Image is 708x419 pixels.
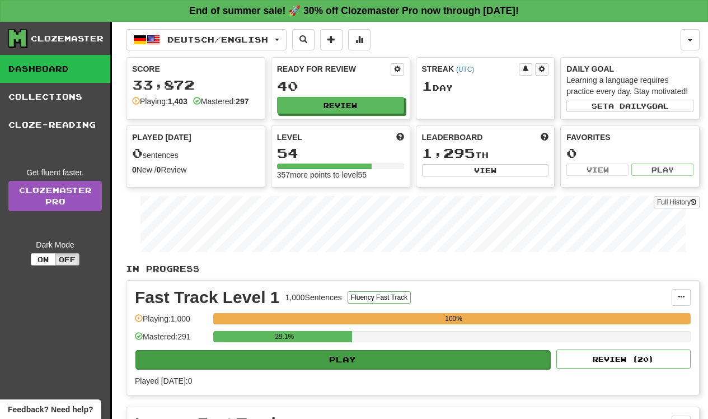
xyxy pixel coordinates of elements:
button: Seta dailygoal [566,100,693,112]
div: 1,000 Sentences [285,292,342,303]
button: Off [55,253,79,266]
button: Fluency Fast Track [348,291,411,304]
button: View [422,164,549,176]
div: Learning a language requires practice every day. Stay motivated! [566,75,693,97]
button: Review [277,97,404,114]
span: This week in points, UTC [541,132,548,143]
span: Level [277,132,302,143]
div: 29.1% [217,331,352,342]
div: Mastered: [193,96,249,107]
div: Score [132,63,259,75]
strong: 0 [157,165,161,174]
div: Playing: [132,96,187,107]
div: 54 [277,146,404,160]
span: Score more points to level up [396,132,404,143]
button: Deutsch/English [126,29,287,50]
span: 1 [422,78,433,94]
button: View [566,164,629,176]
p: In Progress [126,263,700,274]
div: Favorites [566,132,693,143]
div: Streak [422,63,519,75]
strong: 1,403 [168,97,187,106]
div: Get fluent faster. [8,167,102,178]
span: a daily [608,102,646,110]
button: Full History [654,196,700,208]
span: Open feedback widget [8,404,93,415]
span: Deutsch / English [167,35,268,44]
button: More stats [348,29,371,50]
div: 100% [217,313,691,324]
a: (UTC) [456,66,474,73]
span: 0 [132,145,143,161]
strong: 297 [236,97,248,106]
div: New / Review [132,164,259,175]
div: Daily Goal [566,63,693,75]
button: Play [631,164,693,176]
span: Played [DATE]: 0 [135,376,192,385]
div: Ready for Review [277,63,391,75]
div: 357 more points to level 55 [277,169,404,180]
div: Day [422,79,549,94]
div: Clozemaster [31,33,104,44]
div: th [422,146,549,161]
strong: End of summer sale! 🚀 30% off Clozemaster Pro now through [DATE]! [189,5,519,16]
button: Review (20) [556,350,691,369]
button: Add sentence to collection [320,29,343,50]
span: Leaderboard [422,132,483,143]
div: Dark Mode [8,239,102,250]
div: 33,872 [132,78,259,92]
a: ClozemasterPro [8,181,102,211]
span: Played [DATE] [132,132,191,143]
div: sentences [132,146,259,161]
button: Play [135,350,550,369]
button: On [31,253,55,266]
span: 1,295 [422,145,475,161]
div: 40 [277,79,404,93]
div: Mastered: 291 [135,331,208,350]
div: Fast Track Level 1 [135,289,280,306]
button: Search sentences [292,29,315,50]
div: 0 [566,146,693,160]
strong: 0 [132,165,137,174]
div: Playing: 1,000 [135,313,208,332]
